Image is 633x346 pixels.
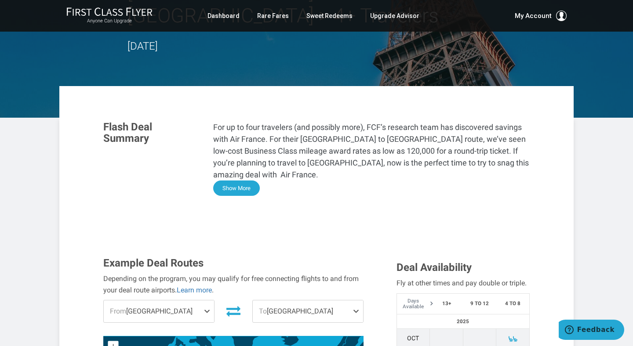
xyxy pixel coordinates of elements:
span: My Account [515,11,552,21]
a: Learn more [177,286,212,294]
th: 13+ [430,293,463,314]
span: [GEOGRAPHIC_DATA] [253,300,363,322]
button: My Account [515,11,567,21]
th: Days Available [397,293,430,314]
img: First Class Flyer [66,7,153,16]
a: Upgrade Advisor [370,8,419,24]
th: 2025 [397,314,529,329]
button: Invert Route Direction [221,301,246,321]
h3: Flash Deal Summary [103,121,200,144]
th: 4 to 8 [496,293,530,314]
span: To [259,307,267,315]
p: For up to four travelers (and possibly more), FCF’s research team has discovered savings with Air... [213,121,530,180]
a: Sweet Redeems [306,8,353,24]
div: Depending on the program, you may qualify for free connecting flights to and from your deal route... [103,273,364,296]
path: Iceland [281,334,299,346]
th: 9 to 12 [463,293,496,314]
span: Deal Availability [397,261,472,274]
a: First Class FlyerAnyone Can Upgrade [66,7,153,25]
time: [DATE] [127,40,158,52]
button: Show More [213,180,260,196]
small: Anyone Can Upgrade [66,18,153,24]
a: Dashboard [207,8,240,24]
span: From [110,307,126,315]
iframe: Opens a widget where you can find more information [559,320,624,342]
div: Fly at other times and pay double or triple. [397,278,530,289]
span: [GEOGRAPHIC_DATA] [104,300,214,322]
span: Example Deal Routes [103,257,204,269]
a: Rare Fares [257,8,289,24]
